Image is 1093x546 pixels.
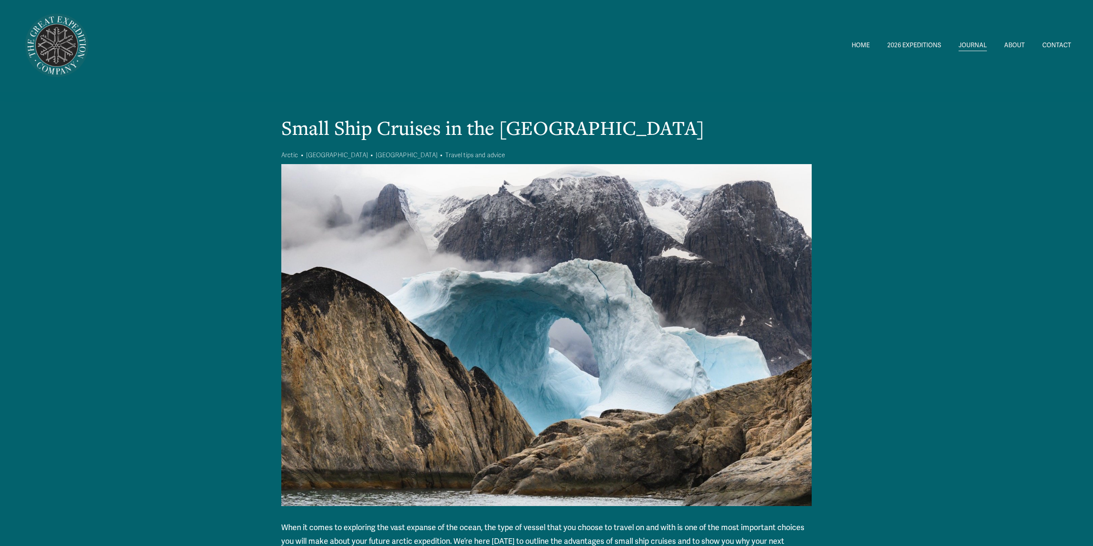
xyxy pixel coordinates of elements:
h1: Small Ship Cruises in the [GEOGRAPHIC_DATA] [281,113,812,142]
a: [GEOGRAPHIC_DATA] [376,152,437,159]
a: Arctic [281,152,298,159]
a: folder dropdown [887,40,941,52]
span: 2026 EXPEDITIONS [887,40,941,51]
a: CONTACT [1042,40,1071,52]
a: HOME [852,40,870,52]
a: JOURNAL [959,40,987,52]
a: [GEOGRAPHIC_DATA] [306,152,367,159]
a: Travel tips and advice [445,152,505,159]
a: ABOUT [1004,40,1025,52]
img: Arctic Expeditions [22,11,91,80]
